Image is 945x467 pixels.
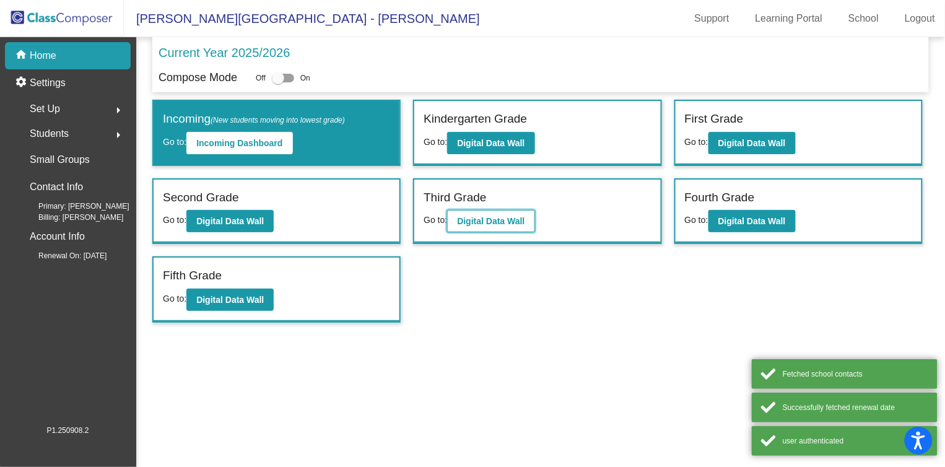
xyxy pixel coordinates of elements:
b: Digital Data Wall [718,138,786,148]
label: Third Grade [424,189,486,207]
label: Second Grade [163,189,239,207]
button: Digital Data Wall [186,289,274,311]
span: On [300,72,310,84]
span: Renewal On: [DATE] [19,250,107,261]
a: Support [685,9,739,28]
label: First Grade [685,110,744,128]
label: Fourth Grade [685,189,755,207]
span: [PERSON_NAME][GEOGRAPHIC_DATA] - [PERSON_NAME] [124,9,480,28]
div: user authenticated [783,435,928,447]
span: Off [256,72,266,84]
div: Successfully fetched renewal date [783,402,928,413]
a: Logout [895,9,945,28]
button: Digital Data Wall [186,210,274,232]
a: School [838,9,889,28]
span: (New students moving into lowest grade) [211,116,345,124]
mat-icon: arrow_right [111,103,126,118]
span: Go to: [163,294,186,303]
button: Digital Data Wall [447,210,534,232]
span: Go to: [685,137,708,147]
p: Home [30,48,56,63]
p: Small Groups [30,151,90,168]
p: Current Year 2025/2026 [159,43,290,62]
mat-icon: home [15,48,30,63]
b: Digital Data Wall [457,216,525,226]
span: Go to: [424,215,447,225]
span: Billing: [PERSON_NAME] [19,212,123,223]
mat-icon: arrow_right [111,128,126,142]
button: Incoming Dashboard [186,132,292,154]
b: Incoming Dashboard [196,138,282,148]
span: Primary: [PERSON_NAME] [19,201,129,212]
mat-icon: settings [15,76,30,90]
p: Settings [30,76,66,90]
span: Students [30,125,69,142]
button: Digital Data Wall [708,210,796,232]
label: Kindergarten Grade [424,110,527,128]
p: Contact Info [30,178,83,196]
b: Digital Data Wall [196,216,264,226]
p: Account Info [30,228,85,245]
a: Learning Portal [746,9,833,28]
span: Go to: [685,215,708,225]
span: Go to: [163,137,186,147]
b: Digital Data Wall [457,138,525,148]
button: Digital Data Wall [447,132,534,154]
span: Set Up [30,100,60,118]
p: Compose Mode [159,69,237,86]
button: Digital Data Wall [708,132,796,154]
span: Go to: [424,137,447,147]
span: Go to: [163,215,186,225]
label: Incoming [163,110,345,128]
label: Fifth Grade [163,267,222,285]
b: Digital Data Wall [718,216,786,226]
b: Digital Data Wall [196,295,264,305]
div: Fetched school contacts [783,369,928,380]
